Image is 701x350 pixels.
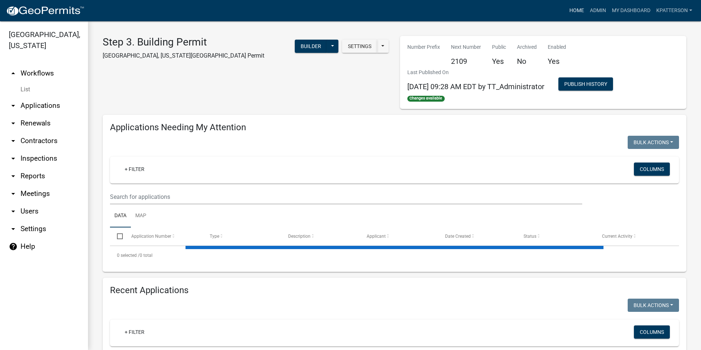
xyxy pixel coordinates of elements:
[407,82,544,91] span: [DATE] 09:28 AM EDT by TT_Administrator
[524,234,536,239] span: Status
[110,189,582,204] input: Search for applications
[628,136,679,149] button: Bulk Actions
[517,43,537,51] p: Archived
[110,285,679,296] h4: Recent Applications
[407,96,445,102] span: Changes available
[558,77,613,91] button: Publish History
[281,227,360,245] datatable-header-cell: Description
[202,227,281,245] datatable-header-cell: Type
[566,4,587,18] a: Home
[9,136,18,145] i: arrow_drop_down
[110,227,124,245] datatable-header-cell: Select
[103,51,264,60] p: [GEOGRAPHIC_DATA], [US_STATE][GEOGRAPHIC_DATA] Permit
[407,43,440,51] p: Number Prefix
[117,253,140,258] span: 0 selected /
[119,163,150,176] a: + Filter
[451,57,481,66] h5: 2109
[548,57,566,66] h5: Yes
[438,227,517,245] datatable-header-cell: Date Created
[9,119,18,128] i: arrow_drop_down
[634,163,670,176] button: Columns
[103,36,264,48] h3: Step 3. Building Permit
[517,57,537,66] h5: No
[492,57,506,66] h5: Yes
[210,234,219,239] span: Type
[445,234,471,239] span: Date Created
[451,43,481,51] p: Next Number
[110,204,131,228] a: Data
[602,234,632,239] span: Current Activity
[9,101,18,110] i: arrow_drop_down
[360,227,438,245] datatable-header-cell: Applicant
[295,40,327,53] button: Builder
[9,154,18,163] i: arrow_drop_down
[9,69,18,78] i: arrow_drop_up
[609,4,653,18] a: My Dashboard
[131,204,151,228] a: Map
[634,325,670,339] button: Columns
[342,40,377,53] button: Settings
[131,234,171,239] span: Application Number
[119,325,150,339] a: + Filter
[9,172,18,181] i: arrow_drop_down
[367,234,386,239] span: Applicant
[628,299,679,312] button: Bulk Actions
[492,43,506,51] p: Public
[9,225,18,233] i: arrow_drop_down
[548,43,566,51] p: Enabled
[9,189,18,198] i: arrow_drop_down
[587,4,609,18] a: Admin
[9,207,18,216] i: arrow_drop_down
[110,122,679,133] h4: Applications Needing My Attention
[407,69,544,76] p: Last Published On
[653,4,695,18] a: KPATTERSON
[110,246,679,265] div: 0 total
[517,227,595,245] datatable-header-cell: Status
[558,82,613,88] wm-modal-confirm: Workflow Publish History
[595,227,674,245] datatable-header-cell: Current Activity
[288,234,311,239] span: Description
[124,227,202,245] datatable-header-cell: Application Number
[9,242,18,251] i: help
